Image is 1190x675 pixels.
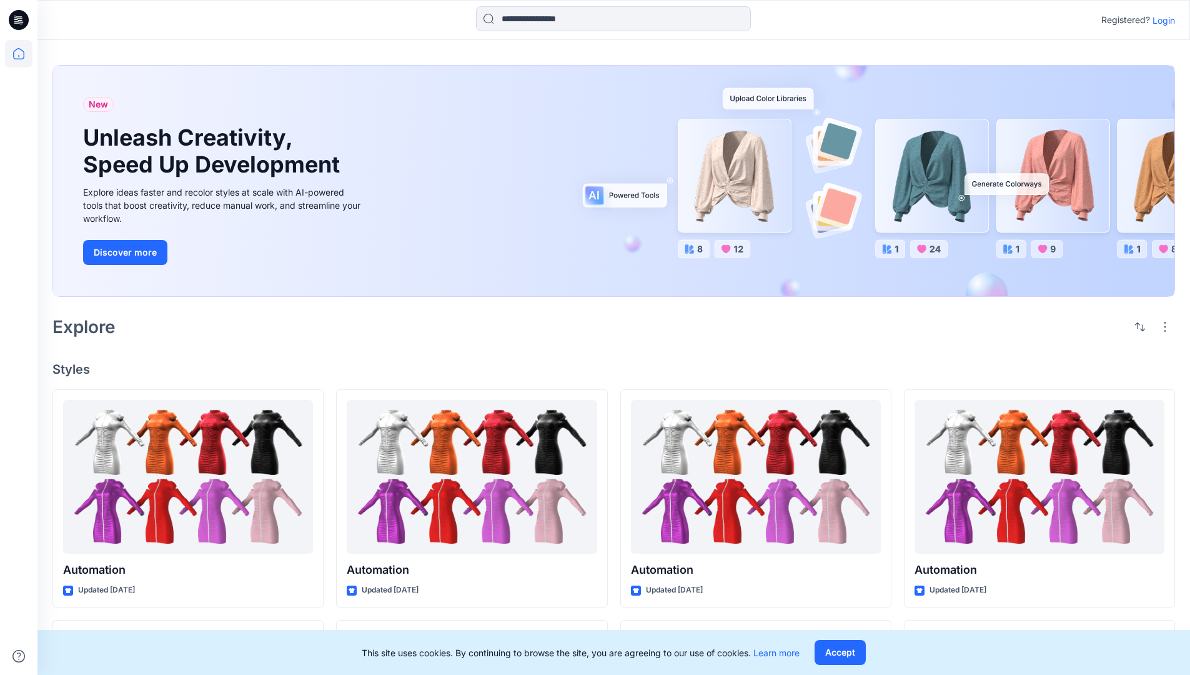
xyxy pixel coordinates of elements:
[83,124,345,178] h1: Unleash Creativity, Speed Up Development
[52,317,116,337] h2: Explore
[1153,14,1175,27] p: Login
[915,400,1164,554] a: Automation
[83,240,364,265] a: Discover more
[63,400,313,554] a: Automation
[1101,12,1150,27] p: Registered?
[78,584,135,597] p: Updated [DATE]
[631,561,881,579] p: Automation
[63,561,313,579] p: Automation
[646,584,703,597] p: Updated [DATE]
[89,97,108,112] span: New
[52,362,1175,377] h4: Styles
[915,561,1164,579] p: Automation
[631,400,881,554] a: Automation
[930,584,986,597] p: Updated [DATE]
[362,646,800,659] p: This site uses cookies. By continuing to browse the site, you are agreeing to our use of cookies.
[347,400,597,554] a: Automation
[753,647,800,658] a: Learn more
[83,186,364,225] div: Explore ideas faster and recolor styles at scale with AI-powered tools that boost creativity, red...
[347,561,597,579] p: Automation
[362,584,419,597] p: Updated [DATE]
[83,240,167,265] button: Discover more
[815,640,866,665] button: Accept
